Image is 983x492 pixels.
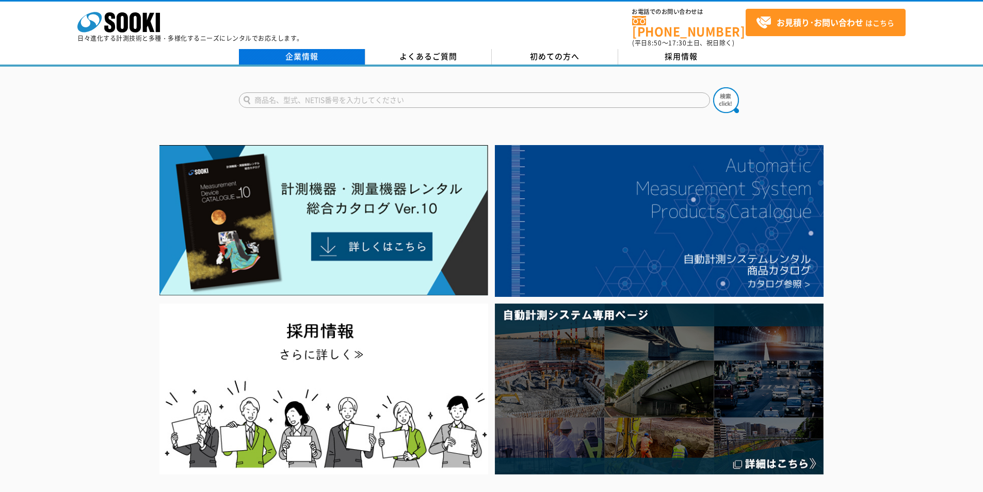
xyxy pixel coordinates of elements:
span: 初めての方へ [530,51,579,62]
span: (平日 ～ 土日、祝日除く) [632,38,734,47]
span: 8:50 [648,38,662,47]
a: [PHONE_NUMBER] [632,16,746,37]
span: 17:30 [668,38,687,47]
a: 採用情報 [618,49,745,65]
a: 初めての方へ [492,49,618,65]
img: Catalog Ver10 [159,145,488,296]
strong: お見積り･お問い合わせ [777,16,863,28]
img: 自動計測システムカタログ [495,145,824,297]
span: お電話でのお問い合わせは [632,9,746,15]
p: 日々進化する計測技術と多種・多様化するニーズにレンタルでお応えします。 [77,35,303,41]
a: よくあるご質問 [365,49,492,65]
img: SOOKI recruit [159,304,488,474]
input: 商品名、型式、NETIS番号を入力してください [239,92,710,108]
span: はこちら [756,15,894,30]
a: 企業情報 [239,49,365,65]
a: お見積り･お問い合わせはこちら [746,9,906,36]
img: btn_search.png [713,87,739,113]
img: 自動計測システム専用ページ [495,304,824,474]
